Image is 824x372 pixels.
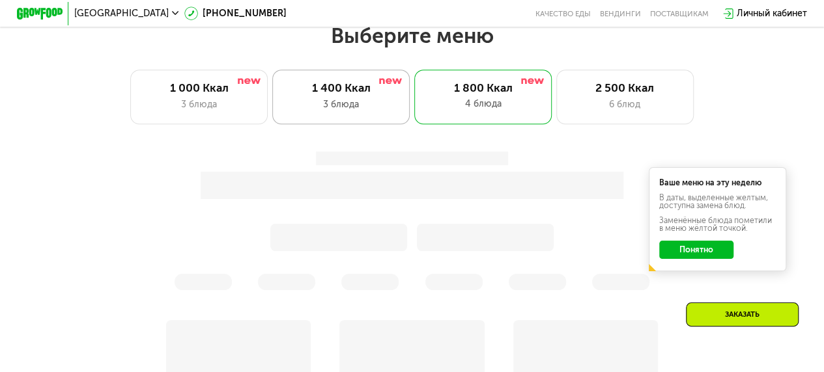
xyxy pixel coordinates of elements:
[737,7,807,20] div: Личный кабинет
[285,98,398,111] div: 3 блюда
[568,81,681,95] div: 2 500 Ккал
[535,9,591,18] a: Качество еды
[426,97,540,111] div: 4 блюда
[184,7,287,20] a: [PHONE_NUMBER]
[143,81,256,95] div: 1 000 Ккал
[659,217,776,233] div: Заменённые блюда пометили в меню жёлтой точкой.
[36,23,788,49] h2: Выберите меню
[568,98,681,111] div: 6 блюд
[600,9,641,18] a: Вендинги
[74,9,169,18] span: [GEOGRAPHIC_DATA]
[426,81,540,95] div: 1 800 Ккал
[659,241,733,259] button: Понятно
[650,9,709,18] div: поставщикам
[686,302,799,326] div: Заказать
[659,194,776,210] div: В даты, выделенные желтым, доступна замена блюд.
[659,179,776,187] div: Ваше меню на эту неделю
[143,98,256,111] div: 3 блюда
[285,81,398,95] div: 1 400 Ккал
